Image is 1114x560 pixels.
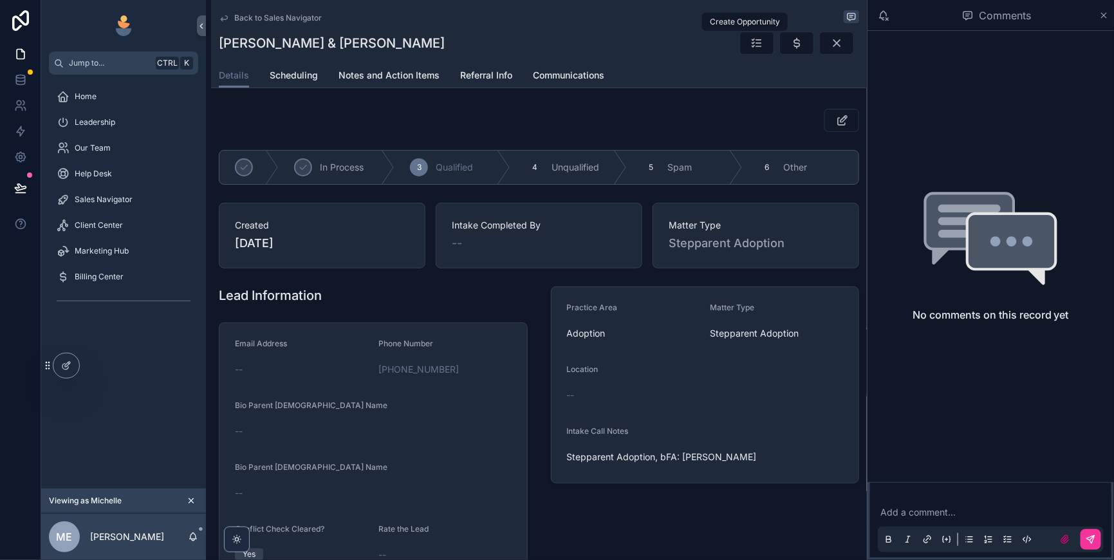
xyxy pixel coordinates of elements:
span: 6 [765,162,769,173]
span: Home [75,91,97,102]
a: Referral Info [460,64,512,89]
span: Matter Type [669,219,843,232]
span: Client Center [75,220,123,230]
img: App logo [113,15,134,36]
span: -- [452,234,462,252]
span: Bio Parent [DEMOGRAPHIC_DATA] Name [235,400,387,410]
span: K [181,58,192,68]
span: Qualified [436,161,473,174]
span: Conflict Check Cleared? [235,524,324,534]
span: Jump to... [69,58,151,68]
a: Details [219,64,249,88]
span: -- [567,389,575,402]
a: Scheduling [270,64,318,89]
span: Scheduling [270,69,318,82]
span: Comments [979,8,1031,23]
a: Client Center [49,214,198,237]
a: Billing Center [49,265,198,288]
a: Leadership [49,111,198,134]
span: -- [235,363,243,376]
a: Marketing Hub [49,239,198,263]
a: Notes and Action Items [339,64,440,89]
span: -- [235,425,243,438]
h2: No comments on this record yet [913,307,1069,322]
span: Stepparent Adoption, bFA: [PERSON_NAME] [567,451,844,463]
span: Created [235,219,409,232]
a: Back to Sales Navigator [219,13,322,23]
p: [PERSON_NAME] [90,530,164,543]
a: Home [49,85,198,108]
h1: Lead Information [219,286,322,304]
span: Matter Type [710,303,754,312]
a: Help Desk [49,162,198,185]
span: Marketing Hub [75,246,129,256]
div: Yes [243,548,255,560]
span: Communications [533,69,604,82]
p: [DATE] [235,234,274,252]
span: Email Address [235,339,287,348]
h1: [PERSON_NAME] & [PERSON_NAME] [219,34,445,52]
div: scrollable content [41,75,206,330]
span: Details [219,69,249,82]
span: 5 [649,162,653,173]
span: -- [235,487,243,499]
span: Location [567,364,599,374]
span: Bio Parent [DEMOGRAPHIC_DATA] Name [235,462,387,472]
span: Sales Navigator [75,194,133,205]
span: Unqualified [552,161,599,174]
span: Viewing as Michelle [49,496,122,506]
button: Jump to...CtrlK [49,51,198,75]
span: Adoption [567,327,606,340]
span: Spam [668,161,692,174]
span: Referral Info [460,69,512,82]
span: Our Team [75,143,111,153]
span: ME [57,529,73,545]
span: Intake Call Notes [567,426,629,436]
span: Stepparent Adoption [669,234,784,252]
a: [PHONE_NUMBER] [378,363,459,376]
span: Help Desk [75,169,112,179]
span: Stepparent Adoption [710,327,799,340]
span: Phone Number [378,339,433,348]
span: Billing Center [75,272,124,282]
span: Practice Area [567,303,618,312]
span: Leadership [75,117,115,127]
span: 4 [532,162,537,173]
span: Notes and Action Items [339,69,440,82]
span: Rate the Lead [378,524,429,534]
span: Create Opportunity [710,17,780,26]
span: Other [784,161,808,174]
span: In Process [320,161,364,174]
a: Our Team [49,136,198,160]
a: Communications [533,64,604,89]
span: 3 [417,162,422,173]
span: Ctrl [156,57,179,70]
span: Intake Completed By [452,219,626,232]
span: Back to Sales Navigator [234,13,322,23]
a: Sales Navigator [49,188,198,211]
